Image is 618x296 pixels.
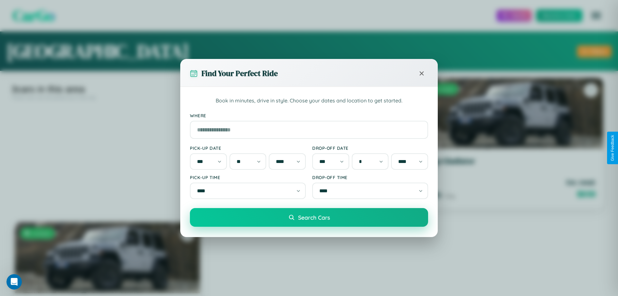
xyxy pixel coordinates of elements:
[190,145,306,151] label: Pick-up Date
[298,214,330,221] span: Search Cars
[312,145,428,151] label: Drop-off Date
[190,97,428,105] p: Book in minutes, drive in style. Choose your dates and location to get started.
[201,68,278,79] h3: Find Your Perfect Ride
[312,175,428,180] label: Drop-off Time
[190,113,428,118] label: Where
[190,208,428,227] button: Search Cars
[190,175,306,180] label: Pick-up Time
